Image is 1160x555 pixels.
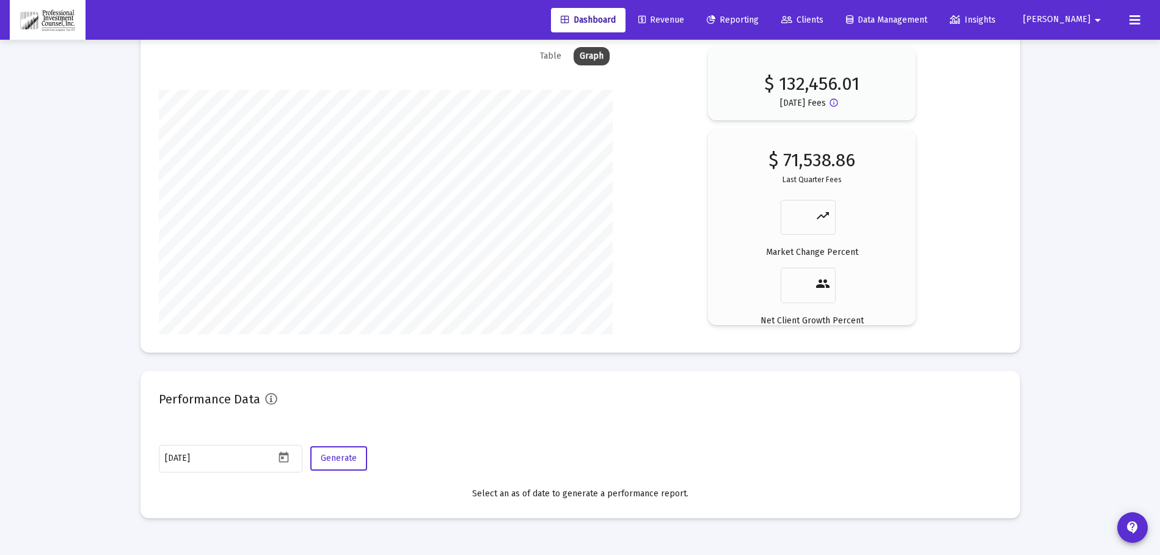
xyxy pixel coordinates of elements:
[275,449,293,466] button: Open calendar
[829,98,844,112] mat-icon: Button that displays a tooltip when focused or hovered over
[165,454,275,463] input: Select a Date
[780,97,826,109] p: [DATE] Fees
[815,276,830,291] mat-icon: people
[159,389,260,409] h2: Performance Data
[638,15,684,25] span: Revenue
[1009,7,1120,32] button: [PERSON_NAME]
[766,246,858,259] p: Market Change Percent
[697,8,768,32] a: Reporting
[707,15,759,25] span: Reporting
[1090,8,1105,32] mat-icon: arrow_drop_down
[1023,15,1090,25] span: [PERSON_NAME]
[950,15,996,25] span: Insights
[768,154,855,166] p: $ 71,538.86
[781,15,823,25] span: Clients
[310,446,367,471] button: Generate
[846,15,927,25] span: Data Management
[574,47,610,65] div: Graph
[321,453,357,463] span: Generate
[836,8,937,32] a: Data Management
[551,8,626,32] a: Dashboard
[629,8,694,32] a: Revenue
[940,8,1005,32] a: Insights
[772,8,833,32] a: Clients
[782,174,842,186] p: Last Quarter Fees
[761,315,864,327] p: Net Client Growth Percent
[561,15,616,25] span: Dashboard
[815,208,830,223] mat-icon: trending_up
[764,65,859,90] p: $ 132,456.01
[1125,520,1140,535] mat-icon: contact_support
[19,8,76,32] img: Dashboard
[534,47,567,65] div: Table
[159,488,1002,500] div: Select an as of date to generate a performance report.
